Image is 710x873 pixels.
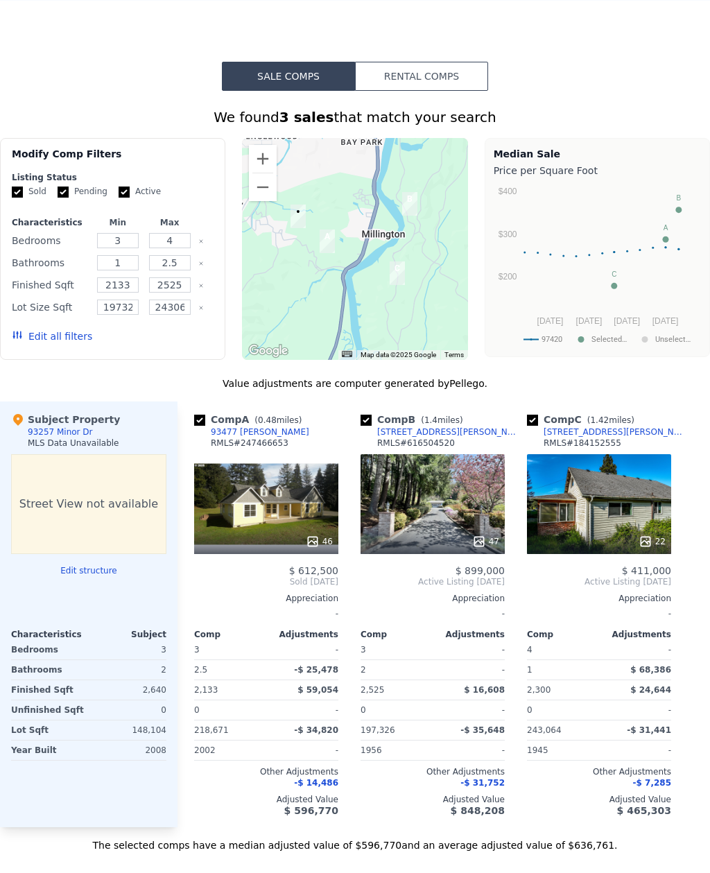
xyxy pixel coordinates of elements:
[11,413,120,426] div: Subject Property
[444,351,464,358] a: Terms (opens in new tab)
[361,725,395,735] span: 197,326
[194,705,200,715] span: 0
[460,725,505,735] span: -$ 35,648
[361,741,430,760] div: 1956
[342,351,352,357] button: Keyboard shortcuts
[194,629,266,640] div: Comp
[361,794,505,805] div: Adjusted Value
[527,604,671,623] div: -
[433,629,505,640] div: Adjustments
[92,660,166,680] div: 2
[284,805,338,816] span: $ 596,770
[12,172,214,183] div: Listing Status
[498,230,517,239] text: $300
[456,565,505,576] span: $ 899,000
[294,725,338,735] span: -$ 34,820
[361,593,505,604] div: Appreciation
[92,720,166,740] div: 148,104
[617,805,671,816] span: $ 465,303
[435,640,505,659] div: -
[249,145,277,173] button: Zoom in
[58,187,69,198] input: Pending
[361,685,384,695] span: 2,525
[194,576,338,587] span: Sold [DATE]
[11,680,86,700] div: Finished Sqft
[28,426,93,438] div: 93257 Minor Dr
[12,187,23,198] input: Sold
[12,275,89,295] div: Finished Sqft
[361,604,505,623] div: -
[269,640,338,659] div: -
[11,454,166,554] div: Street View not available
[12,147,214,172] div: Modify Comp Filters
[11,660,86,680] div: Bathrooms
[527,794,671,805] div: Adjusted Value
[435,660,505,680] div: -
[590,415,609,425] span: 1.42
[269,741,338,760] div: -
[676,194,681,202] text: B
[537,316,563,326] text: [DATE]
[494,147,701,161] div: Median Sale
[424,415,438,425] span: 1.4
[12,186,46,198] label: Sold
[279,109,334,126] strong: 3 sales
[269,700,338,720] div: -
[361,351,436,358] span: Map data ©2025 Google
[285,199,311,234] div: 93257 Minor Dr
[249,173,277,201] button: Zoom out
[245,342,291,360] a: Open this area in Google Maps (opens a new window)
[306,535,333,548] div: 46
[89,629,166,640] div: Subject
[266,629,338,640] div: Adjustments
[527,593,671,604] div: Appreciation
[194,593,338,604] div: Appreciation
[622,565,671,576] span: $ 411,000
[527,426,688,438] a: [STREET_ADDRESS][PERSON_NAME]
[630,665,671,675] span: $ 68,386
[630,685,671,695] span: $ 24,644
[92,741,166,760] div: 2008
[361,660,430,680] div: 2
[194,766,338,777] div: Other Adjustments
[361,413,469,426] div: Comp B
[361,766,505,777] div: Other Adjustments
[294,778,338,788] span: -$ 14,486
[652,316,678,326] text: [DATE]
[384,256,410,291] div: 62361 Olive Barber Rd
[297,685,338,695] span: $ 59,054
[575,316,602,326] text: [DATE]
[194,741,263,760] div: 2002
[527,645,532,655] span: 4
[494,180,701,354] div: A chart.
[415,415,468,425] span: ( miles)
[258,415,277,425] span: 0.48
[544,438,621,449] div: RMLS # 184152555
[612,270,616,278] text: C
[527,629,599,640] div: Comp
[377,426,521,438] div: [STREET_ADDRESS][PERSON_NAME]
[397,187,423,221] div: 62927 Olive Barber Rd
[194,645,200,655] span: 3
[435,741,505,760] div: -
[377,438,455,449] div: RMLS # 616504520
[12,253,89,273] div: Bathrooms
[627,725,671,735] span: -$ 31,441
[146,217,193,228] div: Max
[294,665,338,675] span: -$ 25,478
[451,805,505,816] span: $ 848,208
[460,778,505,788] span: -$ 31,752
[314,224,340,259] div: 93477 Thompson Ln
[527,413,640,426] div: Comp C
[194,725,229,735] span: 218,671
[92,640,166,659] div: 3
[599,629,671,640] div: Adjustments
[498,187,517,196] text: $400
[542,335,562,344] text: 97420
[194,413,307,426] div: Comp A
[602,741,671,760] div: -
[222,62,355,91] button: Sale Comps
[119,187,130,198] input: Active
[94,217,141,228] div: Min
[582,415,640,425] span: ( miles)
